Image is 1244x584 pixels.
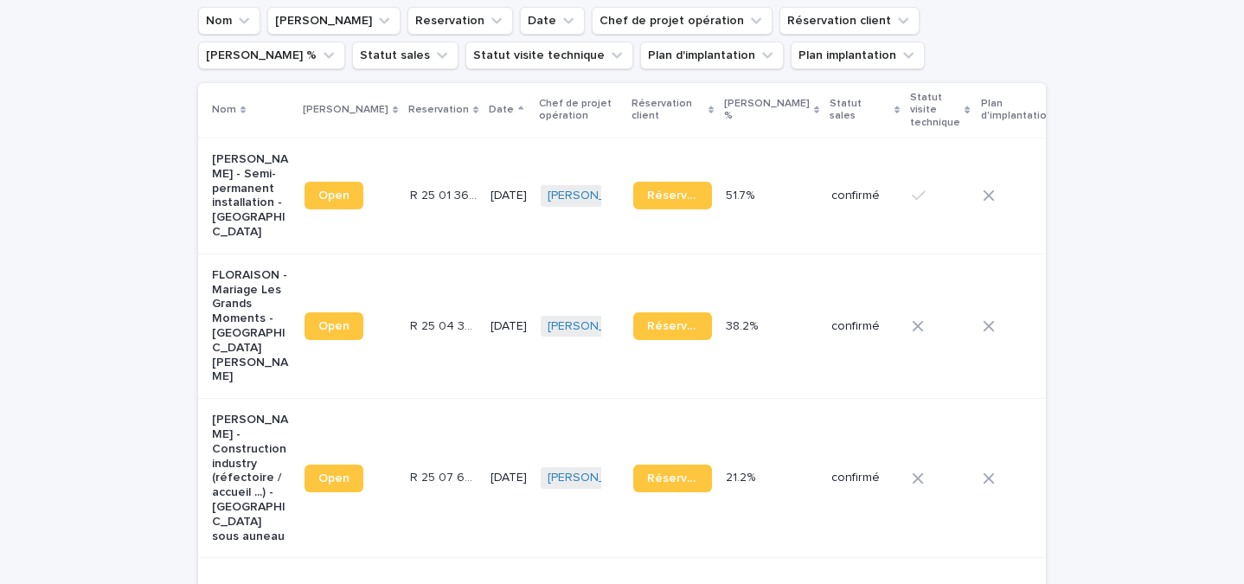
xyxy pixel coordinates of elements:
[539,94,621,126] p: Chef de projet opération
[633,312,712,340] a: Réservation
[303,100,388,119] p: [PERSON_NAME]
[318,472,349,485] span: Open
[212,268,291,384] p: FLORAISON - Mariage Les Grands Moments - [GEOGRAPHIC_DATA][PERSON_NAME]
[318,320,349,332] span: Open
[410,185,480,203] p: R 25 01 3620
[408,100,469,119] p: Reservation
[726,467,759,485] p: 21.2%
[318,189,349,202] span: Open
[548,471,642,485] a: [PERSON_NAME]
[491,189,527,203] p: [DATE]
[831,471,898,485] p: confirmé
[633,182,712,209] a: Réservation
[726,316,761,334] p: 38.2%
[647,320,698,332] span: Réservation
[198,138,1173,253] tr: [PERSON_NAME] - Semi-permanent installation - [GEOGRAPHIC_DATA]OpenR 25 01 3620R 25 01 3620 [DATE...
[491,319,527,334] p: [DATE]
[198,253,1173,398] tr: FLORAISON - Mariage Les Grands Moments - [GEOGRAPHIC_DATA][PERSON_NAME]OpenR 25 04 3922R 25 04 39...
[831,189,898,203] p: confirmé
[491,471,527,485] p: [DATE]
[981,94,1053,126] p: Plan d'implantation
[410,316,480,334] p: R 25 04 3922
[407,7,513,35] button: Reservation
[465,42,633,69] button: Statut visite technique
[520,7,585,35] button: Date
[352,42,458,69] button: Statut sales
[198,42,345,69] button: Marge %
[212,413,291,543] p: [PERSON_NAME] - Construction industry (réfectoire / accueil ...) - [GEOGRAPHIC_DATA] sous auneau
[779,7,920,35] button: Réservation client
[489,100,514,119] p: Date
[410,467,480,485] p: R 25 07 653
[640,42,784,69] button: Plan d'implantation
[548,319,642,334] a: [PERSON_NAME]
[305,182,363,209] a: Open
[724,94,810,126] p: [PERSON_NAME] %
[305,312,363,340] a: Open
[305,465,363,492] a: Open
[632,94,704,126] p: Réservation client
[592,7,773,35] button: Chef de projet opération
[647,472,698,485] span: Réservation
[831,319,898,334] p: confirmé
[267,7,401,35] button: Lien Stacker
[910,88,960,132] p: Statut visite technique
[633,465,712,492] a: Réservation
[726,185,758,203] p: 51.7%
[198,7,260,35] button: Nom
[212,152,291,240] p: [PERSON_NAME] - Semi-permanent installation - [GEOGRAPHIC_DATA]
[212,100,236,119] p: Nom
[198,399,1173,558] tr: [PERSON_NAME] - Construction industry (réfectoire / accueil ...) - [GEOGRAPHIC_DATA] sous auneauO...
[548,189,642,203] a: [PERSON_NAME]
[791,42,925,69] button: Plan implantation
[647,189,698,202] span: Réservation
[830,94,890,126] p: Statut sales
